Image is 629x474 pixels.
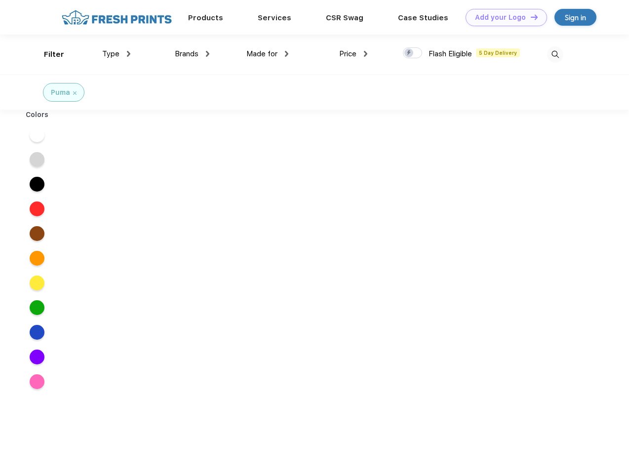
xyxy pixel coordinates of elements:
[102,49,119,58] span: Type
[475,13,526,22] div: Add your Logo
[429,49,472,58] span: Flash Eligible
[44,49,64,60] div: Filter
[127,51,130,57] img: dropdown.png
[246,49,277,58] span: Made for
[364,51,367,57] img: dropdown.png
[547,46,563,63] img: desktop_search.svg
[476,48,520,57] span: 5 Day Delivery
[175,49,198,58] span: Brands
[285,51,288,57] img: dropdown.png
[206,51,209,57] img: dropdown.png
[339,49,356,58] span: Price
[258,13,291,22] a: Services
[565,12,586,23] div: Sign in
[554,9,596,26] a: Sign in
[326,13,363,22] a: CSR Swag
[73,91,77,95] img: filter_cancel.svg
[188,13,223,22] a: Products
[51,87,70,98] div: Puma
[59,9,175,26] img: fo%20logo%202.webp
[18,110,56,120] div: Colors
[531,14,538,20] img: DT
